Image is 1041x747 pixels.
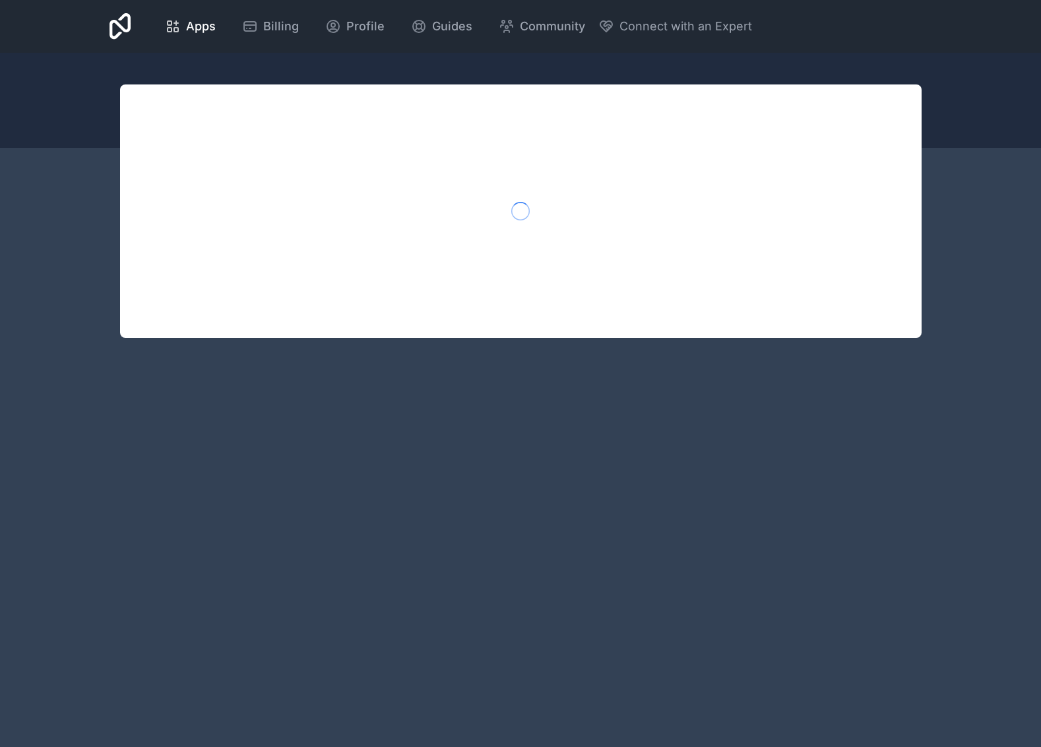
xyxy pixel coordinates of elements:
[186,17,216,36] span: Apps
[315,12,395,41] a: Profile
[232,12,309,41] a: Billing
[400,12,483,41] a: Guides
[598,17,752,36] button: Connect with an Expert
[520,17,585,36] span: Community
[432,17,472,36] span: Guides
[263,17,299,36] span: Billing
[619,17,752,36] span: Connect with an Expert
[488,12,596,41] a: Community
[154,12,226,41] a: Apps
[346,17,385,36] span: Profile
